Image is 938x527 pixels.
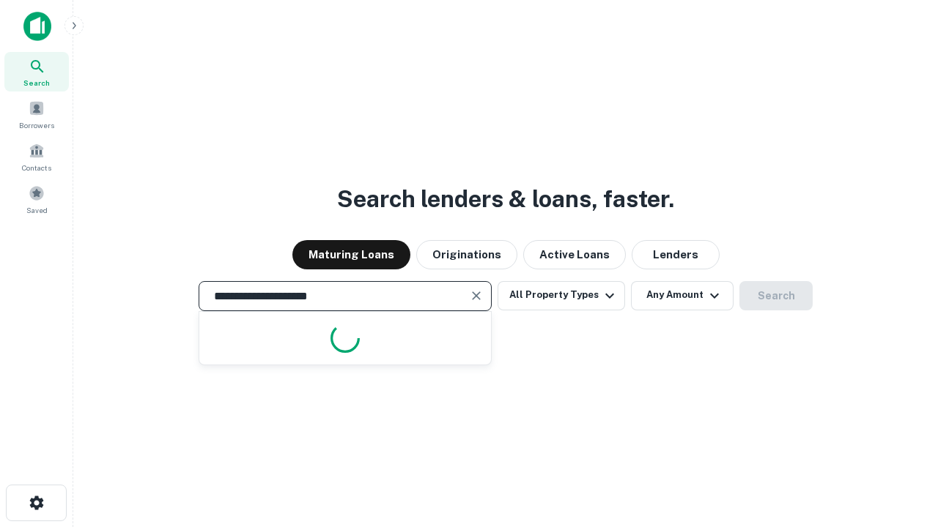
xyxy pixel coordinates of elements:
[498,281,625,310] button: All Property Types
[337,182,674,217] h3: Search lenders & loans, faster.
[523,240,626,269] button: Active Loans
[4,52,69,91] a: Search
[292,240,410,269] button: Maturing Loans
[466,285,487,306] button: Clear
[19,119,54,131] span: Borrowers
[22,162,51,173] span: Contacts
[416,240,517,269] button: Originations
[865,410,938,480] iframe: Chat Widget
[4,179,69,219] a: Saved
[4,137,69,176] a: Contacts
[23,12,51,41] img: capitalize-icon.png
[23,77,50,89] span: Search
[26,204,48,216] span: Saved
[631,281,734,310] button: Any Amount
[4,94,69,134] a: Borrowers
[632,240,720,269] button: Lenders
